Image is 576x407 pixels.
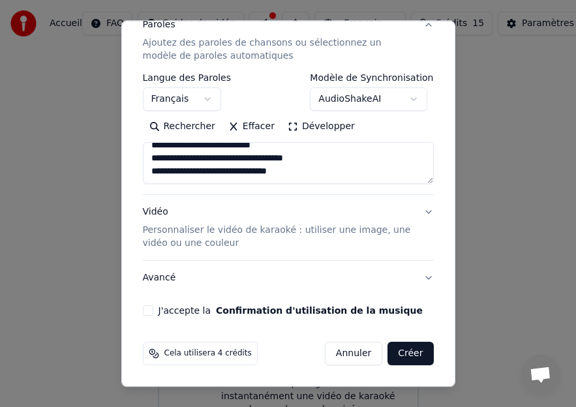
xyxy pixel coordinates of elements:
[143,261,434,295] button: Avancé
[281,116,361,137] button: Développer
[143,37,413,63] p: Ajoutez des paroles de chansons ou sélectionnez un modèle de paroles automatiques
[143,8,434,73] button: ParolesAjoutez des paroles de chansons ou sélectionnez un modèle de paroles automatiques
[143,73,232,82] label: Langue des Paroles
[143,116,222,137] button: Rechercher
[143,195,434,260] button: VidéoPersonnaliser le vidéo de karaoké : utiliser une image, une vidéo ou une couleur
[164,348,252,359] span: Cela utilisera 4 crédits
[310,73,433,82] label: Modèle de Synchronisation
[143,18,175,31] div: Paroles
[159,306,423,315] label: J'accepte la
[325,342,382,365] button: Annuler
[216,306,423,315] button: J'accepte la
[143,224,413,250] p: Personnaliser le vidéo de karaoké : utiliser une image, une vidéo ou une couleur
[143,205,413,250] div: Vidéo
[222,116,281,137] button: Effacer
[387,342,433,365] button: Créer
[143,73,434,194] div: ParolesAjoutez des paroles de chansons ou sélectionnez un modèle de paroles automatiques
